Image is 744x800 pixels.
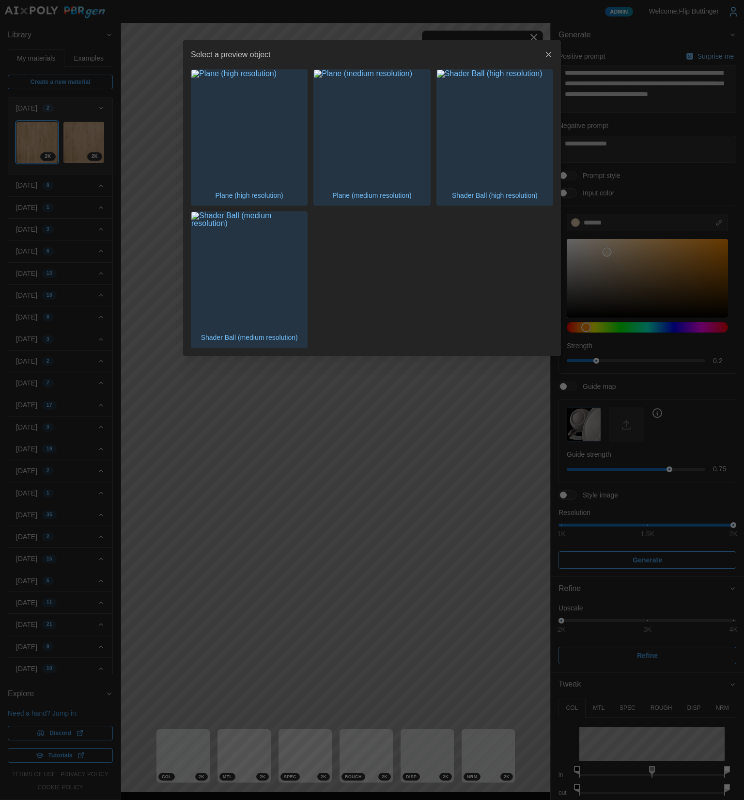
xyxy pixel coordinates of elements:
[327,186,416,205] p: Plane (medium resolution)
[191,212,307,328] img: Shader Ball (medium resolution)
[313,69,430,206] button: Plane (medium resolution)Plane (medium resolution)
[191,70,307,186] img: Plane (high resolution)
[191,51,271,59] h2: Select a preview object
[314,70,430,186] img: Plane (medium resolution)
[196,328,303,347] p: Shader Ball (medium resolution)
[437,70,553,186] img: Shader Ball (high resolution)
[191,69,308,206] button: Plane (high resolution)Plane (high resolution)
[447,186,542,205] p: Shader Ball (high resolution)
[436,69,553,206] button: Shader Ball (high resolution)Shader Ball (high resolution)
[211,186,288,205] p: Plane (high resolution)
[191,211,308,348] button: Shader Ball (medium resolution)Shader Ball (medium resolution)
